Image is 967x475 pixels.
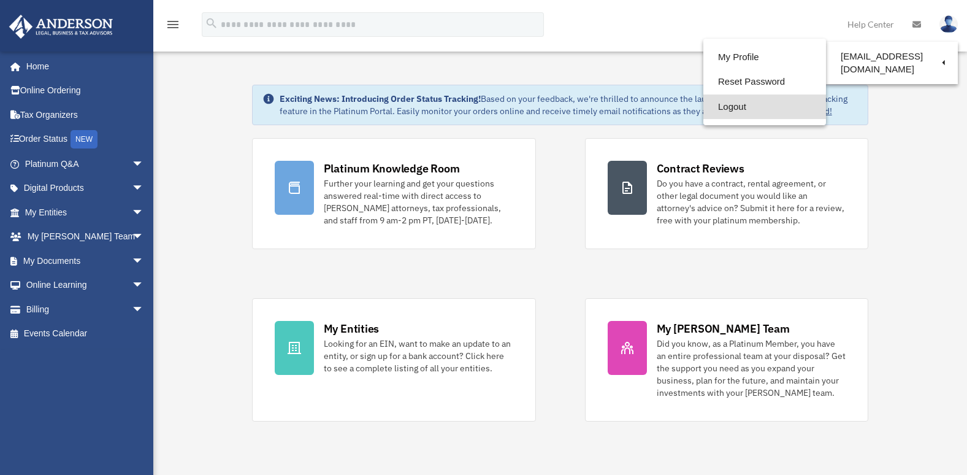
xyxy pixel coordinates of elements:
[9,152,162,176] a: Platinum Q&Aarrow_drop_down
[826,45,958,81] a: [EMAIL_ADDRESS][DOMAIN_NAME]
[324,338,513,374] div: Looking for an EIN, want to make an update to an entity, or sign up for a bank account? Click her...
[657,161,744,176] div: Contract Reviews
[9,225,162,249] a: My [PERSON_NAME] Teamarrow_drop_down
[132,297,156,322] span: arrow_drop_down
[9,200,162,225] a: My Entitiesarrow_drop_down
[280,93,481,104] strong: Exciting News: Introducing Order Status Tracking!
[132,176,156,201] span: arrow_drop_down
[166,17,180,32] i: menu
[585,138,869,249] a: Contract Reviews Do you have a contract, rental agreement, or other legal document you would like...
[252,138,536,249] a: Platinum Knowledge Room Further your learning and get your questions answered real-time with dire...
[6,15,117,39] img: Anderson Advisors Platinum Portal
[703,69,826,95] a: Reset Password
[324,321,379,336] div: My Entities
[132,200,156,225] span: arrow_drop_down
[205,17,218,30] i: search
[9,127,162,152] a: Order StatusNEW
[132,152,156,177] span: arrow_drop_down
[324,177,513,226] div: Further your learning and get your questions answered real-time with direct access to [PERSON_NAM...
[657,338,846,399] div: Did you know, as a Platinum Member, you have an entire professional team at your disposal? Get th...
[280,93,858,117] div: Based on your feedback, we're thrilled to announce the launch of our new Order Status Tracking fe...
[252,298,536,422] a: My Entities Looking for an EIN, want to make an update to an entity, or sign up for a bank accoun...
[657,177,846,226] div: Do you have a contract, rental agreement, or other legal document you would like an attorney's ad...
[324,161,460,176] div: Platinum Knowledge Room
[9,297,162,322] a: Billingarrow_drop_down
[9,176,162,201] a: Digital Productsarrow_drop_down
[9,102,162,127] a: Tax Organizers
[9,54,156,79] a: Home
[939,15,958,33] img: User Pic
[657,321,790,336] div: My [PERSON_NAME] Team
[9,79,162,103] a: Online Ordering
[9,249,162,273] a: My Documentsarrow_drop_down
[585,298,869,422] a: My [PERSON_NAME] Team Did you know, as a Platinum Member, you have an entire professional team at...
[132,225,156,250] span: arrow_drop_down
[132,249,156,274] span: arrow_drop_down
[166,21,180,32] a: menu
[71,130,97,149] div: NEW
[9,273,162,298] a: Online Learningarrow_drop_down
[132,273,156,298] span: arrow_drop_down
[703,95,826,120] a: Logout
[703,45,826,70] a: My Profile
[9,322,162,346] a: Events Calendar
